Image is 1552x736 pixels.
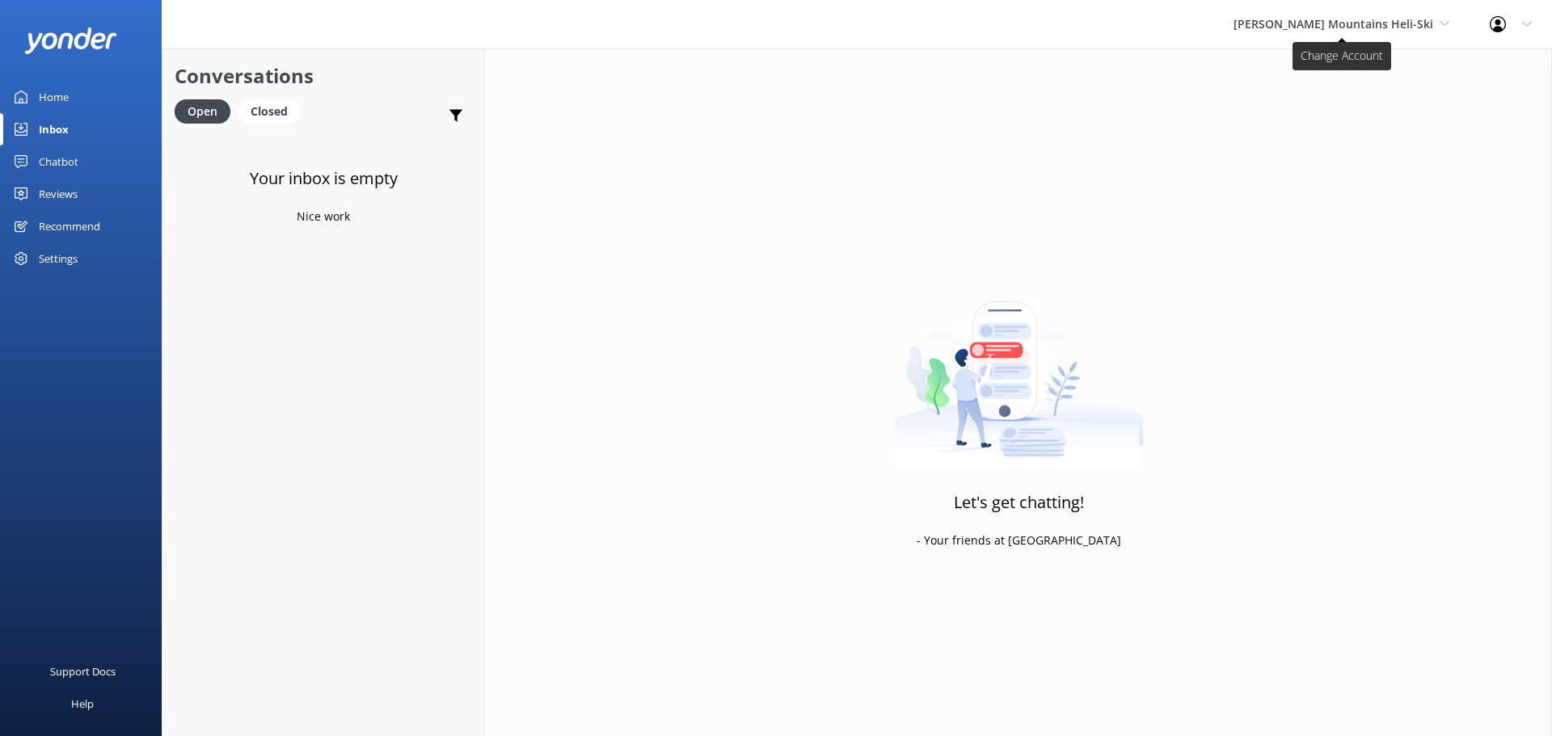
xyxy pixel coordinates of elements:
div: Closed [238,99,300,124]
h3: Let's get chatting! [954,490,1084,515]
div: Help [71,688,94,720]
h2: Conversations [175,61,472,91]
img: artwork of a man stealing a conversation from at giant smartphone [894,267,1144,469]
h3: Your inbox is empty [250,166,398,191]
div: Chatbot [39,145,78,178]
p: - Your friends at [GEOGRAPHIC_DATA] [917,532,1121,549]
a: Open [175,102,238,120]
div: Support Docs [50,655,116,688]
div: Home [39,81,69,113]
div: Inbox [39,113,69,145]
div: Open [175,99,230,124]
a: Closed [238,102,308,120]
div: Settings [39,242,78,275]
div: Recommend [39,210,100,242]
span: [PERSON_NAME] Mountains Heli-Ski [1234,16,1433,32]
p: Nice work [297,208,350,225]
img: yonder-white-logo.png [24,27,117,54]
div: Reviews [39,178,78,210]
